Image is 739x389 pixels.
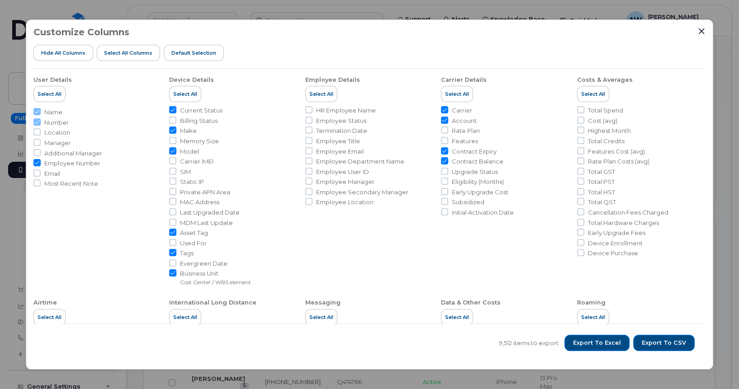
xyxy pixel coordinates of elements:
[588,188,615,197] span: Total HST
[180,279,251,286] small: Cost Center / WBS element
[305,86,337,102] button: Select All
[305,299,341,307] div: Messaging
[309,314,333,321] span: Select All
[169,299,256,307] div: International Long Distance
[316,137,360,145] span: Employee Title
[588,219,659,227] span: Total Hardware Charges
[577,86,609,102] button: Select All
[588,117,617,125] span: Cost (avg)
[44,169,60,178] span: Email
[577,299,606,307] div: Roaming
[316,178,374,186] span: Employee Manager
[588,137,625,145] span: Total Credits
[180,147,199,156] span: Model
[445,90,469,98] span: Select All
[38,90,62,98] span: Select All
[581,314,605,321] span: Select All
[97,45,161,61] button: Select all Columns
[316,106,376,115] span: HR Employee Name
[577,76,633,84] div: Costs & Averages
[180,219,233,227] span: MDM Last Update
[588,157,649,166] span: Rate Plan Costs (avg)
[180,249,194,258] span: Tags
[169,309,201,325] button: Select All
[180,188,230,197] span: Private APN Area
[104,49,152,56] span: Select all Columns
[44,149,102,158] span: Additional Manager
[33,27,129,37] h3: Customize Columns
[577,309,609,325] button: Select All
[588,249,638,258] span: Device Purchase
[441,309,473,325] button: Select All
[305,76,360,84] div: Employee Details
[316,117,366,125] span: Employee Status
[452,137,478,145] span: Features
[180,117,218,125] span: Billing Status
[588,168,615,176] span: Total GST
[180,178,204,186] span: Static IP
[180,229,208,237] span: Asset Tag
[169,86,201,102] button: Select All
[700,350,732,382] iframe: Messenger Launcher
[452,178,504,186] span: Eligibility (Months)
[588,198,616,206] span: Total QST
[180,127,197,135] span: Make
[180,269,251,278] span: Business Unit
[180,157,213,166] span: Carrier IMEI
[452,188,508,197] span: Early Upgrade Cost
[588,178,615,186] span: Total PST
[588,208,668,217] span: Cancellation Fees Charged
[588,229,645,237] span: Early Upgrade Fees
[33,45,93,61] button: Hide All Columns
[33,86,66,102] button: Select All
[452,106,472,115] span: Carrier
[33,299,57,307] div: Airtime
[44,118,69,127] span: Number
[564,335,630,351] button: Export to Excel
[588,147,645,156] span: Features Cost (avg)
[452,127,480,135] span: Rate Plan
[44,159,100,168] span: Employee Number
[452,117,477,125] span: Account
[44,179,98,188] span: Most Recent Note
[452,157,503,166] span: Contract Balance
[173,90,197,98] span: Select All
[633,335,695,351] button: Export to CSV
[169,76,214,84] div: Device Details
[697,27,706,35] button: Close
[173,314,197,321] span: Select All
[180,239,207,248] span: Used For
[38,314,62,321] span: Select All
[452,208,514,217] span: Initial Activation Date
[441,299,501,307] div: Data & Other Costs
[180,208,240,217] span: Last Upgraded Date
[309,90,333,98] span: Select All
[316,168,369,176] span: Employee User ID
[316,198,374,206] span: Employee Location
[44,108,62,117] span: Name
[581,90,605,98] span: Select All
[305,309,337,325] button: Select All
[41,49,85,56] span: Hide All Columns
[441,76,487,84] div: Carrier Details
[33,309,66,325] button: Select All
[44,128,70,137] span: Location
[164,45,224,61] button: Default Selection
[445,314,469,321] span: Select All
[180,137,219,145] span: Memory Size
[588,106,623,115] span: Total Spend
[588,239,643,248] span: Device Enrollment
[441,86,473,102] button: Select All
[44,139,71,147] span: Manager
[642,339,686,347] span: Export to CSV
[180,198,219,206] span: MAC Address
[573,339,621,347] span: Export to Excel
[588,127,631,135] span: Highest Month
[316,188,408,197] span: Employee Secondary Manager
[452,147,497,156] span: Contract Expiry
[180,259,227,268] span: Evergreen Date
[180,106,223,115] span: Current Status
[499,339,559,347] span: 9,512 items to export
[452,168,498,176] span: Upgrade Status
[316,127,367,135] span: Termination Date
